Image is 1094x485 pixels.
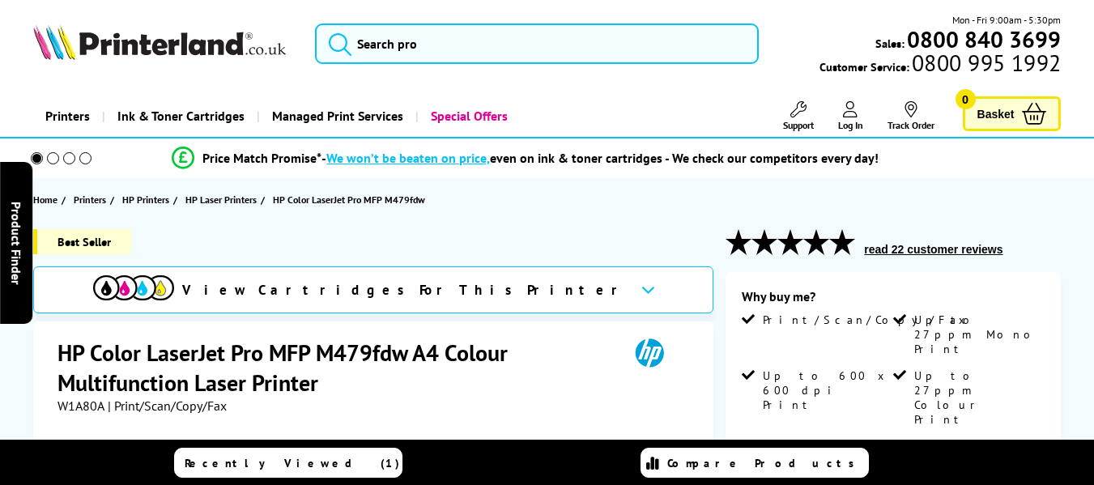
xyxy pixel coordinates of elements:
[122,191,173,208] a: HP Printers
[33,191,62,208] a: Home
[257,96,415,137] a: Managed Print Services
[888,101,934,131] a: Track Order
[122,191,169,208] span: HP Printers
[415,96,520,137] a: Special Offers
[907,24,1061,54] b: 0800 840 3699
[273,191,429,208] a: HP Color LaserJet Pro MFP M479fdw
[33,229,131,254] span: Best Seller
[667,456,863,470] span: Compare Products
[108,398,227,414] span: | Print/Scan/Copy/Fax
[742,288,1045,313] div: Why buy me?
[202,150,321,166] span: Price Match Promise*
[783,119,814,131] span: Support
[952,12,1061,28] span: Mon - Fri 9:00am - 5:30pm
[8,201,24,284] span: Product Finder
[102,96,257,137] a: Ink & Toner Cartridges
[8,144,1043,172] li: modal_Promise
[914,313,1041,356] span: Up to 27ppm Mono Print
[74,191,110,208] a: Printers
[612,338,687,368] img: HP
[321,150,879,166] div: - even on ink & toner cartridges - We check our competitors every day!
[315,23,759,64] input: Search pro
[956,89,976,109] span: 0
[185,456,400,470] span: Recently Viewed (1)
[909,55,1061,70] span: 0800 995 1992
[33,96,102,137] a: Printers
[905,32,1061,47] a: 0800 840 3699
[763,313,971,327] span: Print/Scan/Copy/Fax
[74,191,106,208] span: Printers
[273,191,425,208] span: HP Color LaserJet Pro MFP M479fdw
[182,281,628,299] span: View Cartridges For This Printer
[819,55,1061,74] span: Customer Service:
[977,103,1015,125] span: Basket
[57,398,104,414] span: W1A80A
[838,101,863,131] a: Log In
[326,150,490,166] span: We won’t be beaten on price,
[33,191,57,208] span: Home
[875,36,905,51] span: Sales:
[838,119,863,131] span: Log In
[93,275,174,300] img: View Cartridges
[859,242,1007,257] button: read 22 customer reviews
[641,448,869,478] a: Compare Products
[33,24,286,60] img: Printerland Logo
[57,338,613,398] h1: HP Color LaserJet Pro MFP M479fdw A4 Colour Multifunction Laser Printer
[185,191,261,208] a: HP Laser Printers
[33,24,296,63] a: Printerland Logo
[117,96,245,137] span: Ink & Toner Cartridges
[783,101,814,131] a: Support
[174,448,402,478] a: Recently Viewed (1)
[914,368,1041,427] span: Up to 27ppm Colour Print
[185,191,257,208] span: HP Laser Printers
[963,96,1062,131] a: Basket 0
[763,368,890,412] span: Up to 600 x 600 dpi Print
